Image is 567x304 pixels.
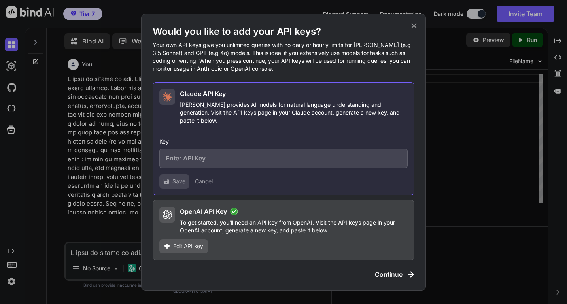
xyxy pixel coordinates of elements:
[375,270,414,279] button: Continue
[338,219,376,226] span: API keys page
[233,109,271,116] span: API keys page
[173,242,203,250] span: Edit API key
[159,149,408,168] input: Enter API Key
[180,101,408,125] p: [PERSON_NAME] provides AI models for natural language understanding and generation. Visit the in ...
[159,138,408,145] h3: Key
[180,219,408,234] p: To get started, you'll need an API key from OpenAI. Visit the in your OpenAI account, generate a ...
[153,41,414,73] p: Your own API keys give you unlimited queries with no daily or hourly limits for [PERSON_NAME] (e....
[180,207,227,216] h2: OpenAI API Key
[195,177,213,185] button: Cancel
[180,89,226,98] h2: Claude API Key
[172,177,185,185] span: Save
[375,270,403,279] span: Continue
[153,25,414,38] h1: Would you like to add your API keys?
[159,174,189,189] button: Save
